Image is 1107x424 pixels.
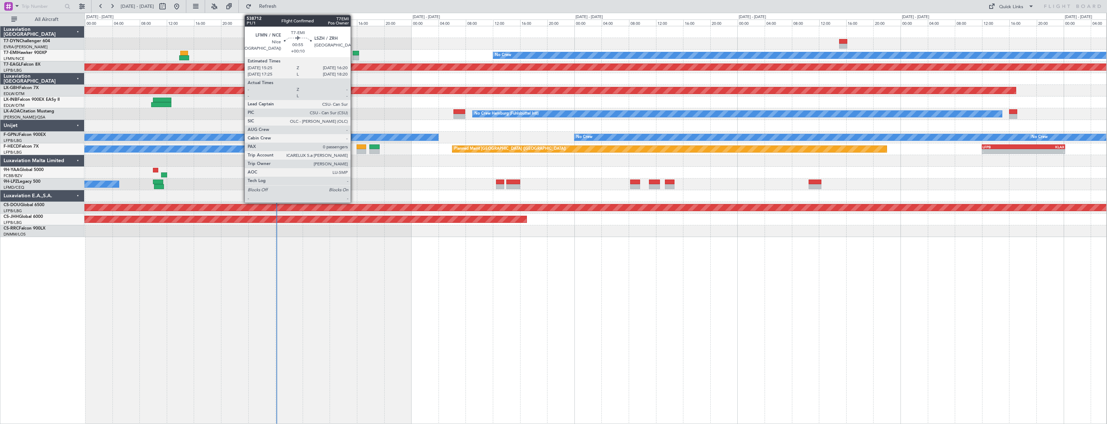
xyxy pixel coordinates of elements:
[4,91,24,97] a: EDLW/DTM
[999,4,1023,11] div: Quick Links
[8,14,77,25] button: All Aircraft
[902,14,929,20] div: [DATE] - [DATE]
[4,168,20,172] span: 9H-YAA
[412,20,439,26] div: 00:00
[221,20,248,26] div: 20:00
[18,17,75,22] span: All Aircraft
[4,56,24,61] a: LFMN/NCE
[4,173,22,178] a: FCBB/BZV
[4,44,48,50] a: EVRA/[PERSON_NAME]
[683,20,711,26] div: 16:00
[1065,14,1092,20] div: [DATE] - [DATE]
[4,150,22,155] a: LFPB/LBG
[629,20,656,26] div: 08:00
[466,20,493,26] div: 08:00
[22,1,62,12] input: Trip Number
[439,20,466,26] div: 04:00
[454,144,566,154] div: Planned Maint [GEOGRAPHIC_DATA] ([GEOGRAPHIC_DATA])
[4,215,19,219] span: CS-JHH
[739,14,766,20] div: [DATE] - [DATE]
[4,144,19,149] span: F-HECD
[874,20,901,26] div: 20:00
[4,133,19,137] span: F-GPNJ
[140,20,167,26] div: 08:00
[928,20,955,26] div: 04:00
[413,14,440,20] div: [DATE] - [DATE]
[4,180,40,184] a: 9H-LPZLegacy 500
[547,20,575,26] div: 20:00
[4,109,20,114] span: LX-AOA
[276,20,303,26] div: 04:00
[86,14,114,20] div: [DATE] - [DATE]
[846,20,874,26] div: 16:00
[4,208,22,214] a: LFPB/LBG
[4,39,20,43] span: T7-DYN
[1009,20,1037,26] div: 16:00
[493,20,521,26] div: 12:00
[575,14,603,20] div: [DATE] - [DATE]
[710,20,738,26] div: 20:00
[792,20,819,26] div: 08:00
[4,232,26,237] a: DNMM/LOS
[4,133,46,137] a: F-GPNJFalcon 900EX
[955,20,982,26] div: 08:00
[112,20,140,26] div: 04:00
[656,20,683,26] div: 12:00
[4,180,18,184] span: 9H-LPZ
[330,20,357,26] div: 12:00
[574,20,602,26] div: 00:00
[4,98,17,102] span: LX-INB
[4,226,45,231] a: CS-RRCFalcon 900LX
[4,86,39,90] a: LX-GBHFalcon 7X
[121,3,154,10] span: [DATE] - [DATE]
[4,62,21,67] span: T7-EAGL
[4,51,17,55] span: T7-EMI
[4,39,50,43] a: T7-DYNChallenger 604
[474,109,539,119] div: No Crew Hamburg (Fuhlsbuttel Intl)
[249,14,277,20] div: [DATE] - [DATE]
[167,20,194,26] div: 12:00
[520,20,547,26] div: 16:00
[4,226,19,231] span: CS-RRC
[901,20,928,26] div: 00:00
[819,20,847,26] div: 12:00
[4,203,44,207] a: CS-DOUGlobal 6500
[1024,149,1065,154] div: -
[982,145,1024,149] div: LFPB
[4,168,44,172] a: 9H-YAAGlobal 5000
[495,50,511,61] div: No Crew
[4,138,22,143] a: LFPB/LBG
[982,20,1009,26] div: 12:00
[1031,132,1048,143] div: No Crew
[4,103,24,108] a: EDLW/DTM
[4,86,19,90] span: LX-GBH
[384,20,412,26] div: 20:00
[4,62,40,67] a: T7-EAGLFalcon 8X
[4,185,24,190] a: LFMD/CEQ
[4,144,39,149] a: F-HECDFalcon 7X
[4,68,22,73] a: LFPB/LBG
[253,4,283,9] span: Refresh
[85,20,112,26] div: 00:00
[4,109,54,114] a: LX-AOACitation Mustang
[4,203,20,207] span: CS-DOU
[4,215,43,219] a: CS-JHHGlobal 6000
[4,115,45,120] a: [PERSON_NAME]/QSA
[738,20,765,26] div: 00:00
[4,98,60,102] a: LX-INBFalcon 900EX EASy II
[602,20,629,26] div: 04:00
[982,149,1024,154] div: -
[4,51,47,55] a: T7-EMIHawker 900XP
[357,20,384,26] div: 16:00
[985,1,1037,12] button: Quick Links
[1064,20,1091,26] div: 00:00
[248,20,276,26] div: 00:00
[1024,145,1065,149] div: KLAX
[194,20,221,26] div: 16:00
[576,132,593,143] div: No Crew
[1037,20,1064,26] div: 20:00
[765,20,792,26] div: 04:00
[242,1,285,12] button: Refresh
[4,220,22,225] a: LFPB/LBG
[303,20,330,26] div: 08:00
